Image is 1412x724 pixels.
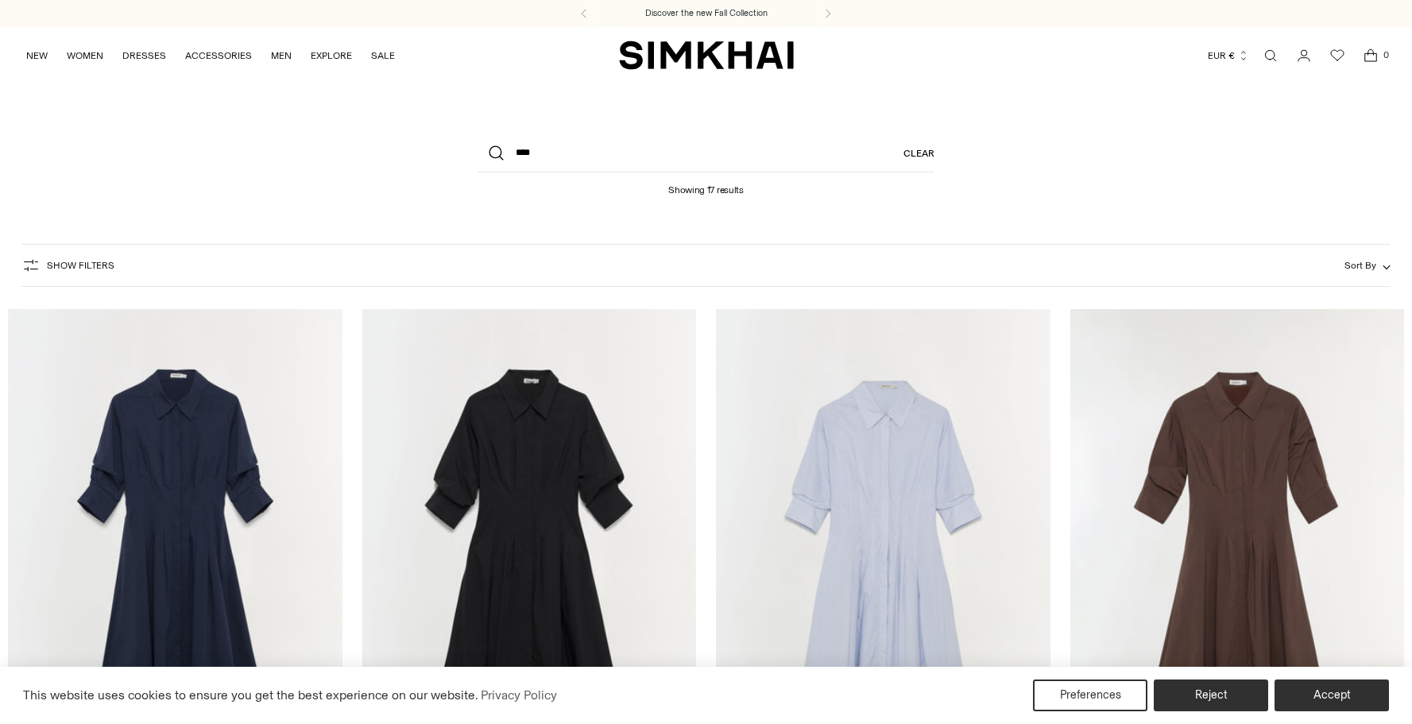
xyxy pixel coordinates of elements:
[1321,40,1353,72] a: Wishlist
[1344,260,1376,271] span: Sort By
[67,38,103,73] a: WOMEN
[478,134,516,172] button: Search
[26,38,48,73] a: NEW
[1344,257,1391,274] button: Sort By
[1355,40,1387,72] a: Open cart modal
[23,687,478,703] span: This website uses cookies to ensure you get the best experience on our website.
[619,40,794,71] a: SIMKHAI
[1379,48,1393,62] span: 0
[271,38,292,73] a: MEN
[185,38,252,73] a: ACCESSORIES
[1154,679,1268,711] button: Reject
[1255,40,1286,72] a: Open search modal
[1288,40,1320,72] a: Go to the account page
[478,683,559,707] a: Privacy Policy (opens in a new tab)
[1033,679,1147,711] button: Preferences
[47,260,114,271] span: Show Filters
[311,38,352,73] a: EXPLORE
[21,253,114,278] button: Show Filters
[1208,38,1249,73] button: EUR €
[1275,679,1389,711] button: Accept
[903,134,934,172] a: Clear
[645,7,768,20] a: Discover the new Fall Collection
[122,38,166,73] a: DRESSES
[668,172,744,196] h1: Showing 17 results
[371,38,395,73] a: SALE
